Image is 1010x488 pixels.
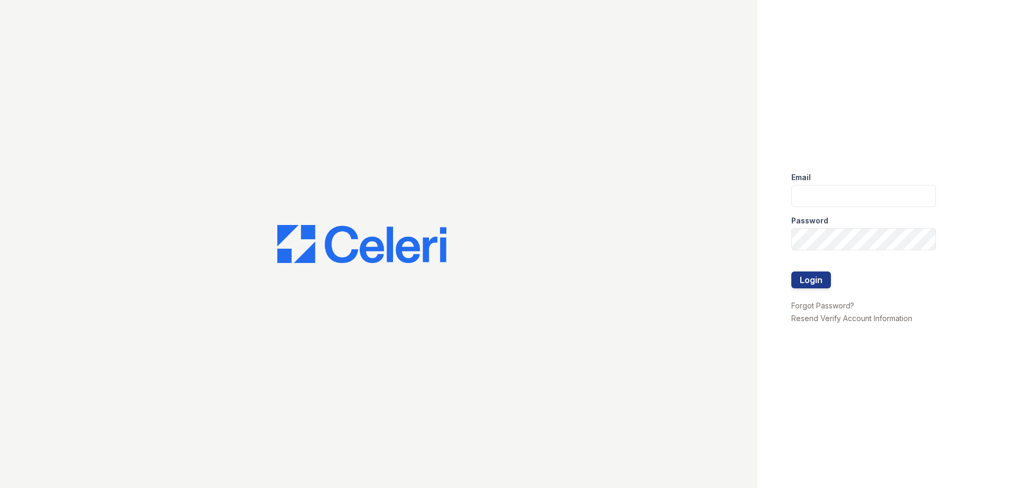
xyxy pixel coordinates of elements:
[791,172,811,183] label: Email
[791,271,831,288] button: Login
[277,225,446,263] img: CE_Logo_Blue-a8612792a0a2168367f1c8372b55b34899dd931a85d93a1a3d3e32e68fde9ad4.png
[791,301,854,310] a: Forgot Password?
[791,215,828,226] label: Password
[791,314,912,323] a: Resend Verify Account Information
